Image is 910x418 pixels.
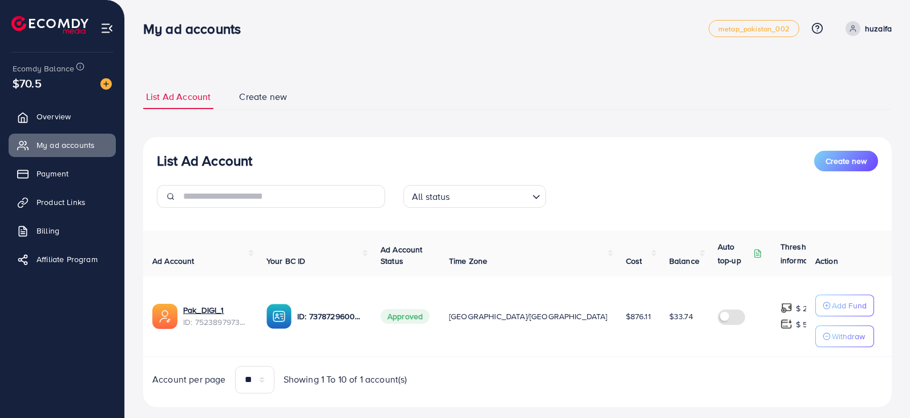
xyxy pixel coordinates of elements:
a: Payment [9,162,116,185]
p: Withdraw [832,329,865,343]
span: Create new [826,155,867,167]
span: List Ad Account [146,90,211,103]
span: All status [410,188,452,205]
span: Account per page [152,373,226,386]
a: Product Links [9,191,116,214]
p: Threshold information [780,240,836,267]
span: [GEOGRAPHIC_DATA]/[GEOGRAPHIC_DATA] [449,311,608,322]
a: Billing [9,219,116,242]
a: metap_pakistan_002 [709,20,799,37]
span: Showing 1 To 10 of 1 account(s) [284,373,407,386]
a: Overview [9,105,116,128]
div: Search for option [403,185,546,208]
span: Balance [669,255,699,267]
img: image [100,78,112,90]
img: menu [100,22,114,35]
span: Product Links [37,196,86,208]
div: <span class='underline'>Pak_DIGI_1</span></br>7523897973848621072 [183,304,248,328]
span: Payment [37,168,68,179]
p: Add Fund [832,299,867,312]
button: Create new [814,151,878,171]
span: ID: 7523897973848621072 [183,316,248,328]
p: ID: 7378729600471580673 [297,310,362,323]
span: Overview [37,111,71,122]
span: $876.11 [626,311,651,322]
span: Ecomdy Balance [13,63,74,74]
p: Auto top-up [718,240,751,267]
span: Affiliate Program [37,254,98,265]
h3: List Ad Account [157,152,252,169]
h3: My ad accounts [143,21,250,37]
span: Cost [626,255,642,267]
img: logo [11,16,88,34]
input: Search for option [454,186,528,205]
a: Affiliate Program [9,248,116,271]
a: My ad accounts [9,134,116,156]
a: Pak_DIGI_1 [183,304,248,316]
img: ic-ads-acc.e4c84228.svg [152,304,177,329]
span: $33.74 [669,311,693,322]
span: Approved [381,309,430,324]
span: metap_pakistan_002 [718,25,790,33]
button: Withdraw [815,325,874,347]
span: $70.5 [13,75,42,91]
span: Time Zone [449,255,487,267]
span: Ad Account Status [381,244,423,267]
span: Billing [37,225,59,236]
iframe: Chat [862,367,901,409]
img: ic-ba-acc.ded83a64.svg [266,304,292,329]
a: huzaifa [841,21,892,36]
span: Your BC ID [266,255,306,267]
img: top-up amount [780,318,792,330]
span: My ad accounts [37,139,95,151]
p: $ 50 [796,317,813,331]
p: $ 20 [796,302,813,315]
button: Add Fund [815,295,874,316]
span: Create new [239,90,287,103]
img: top-up amount [780,302,792,314]
span: Action [815,255,838,267]
p: huzaifa [865,22,892,35]
span: Ad Account [152,255,195,267]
